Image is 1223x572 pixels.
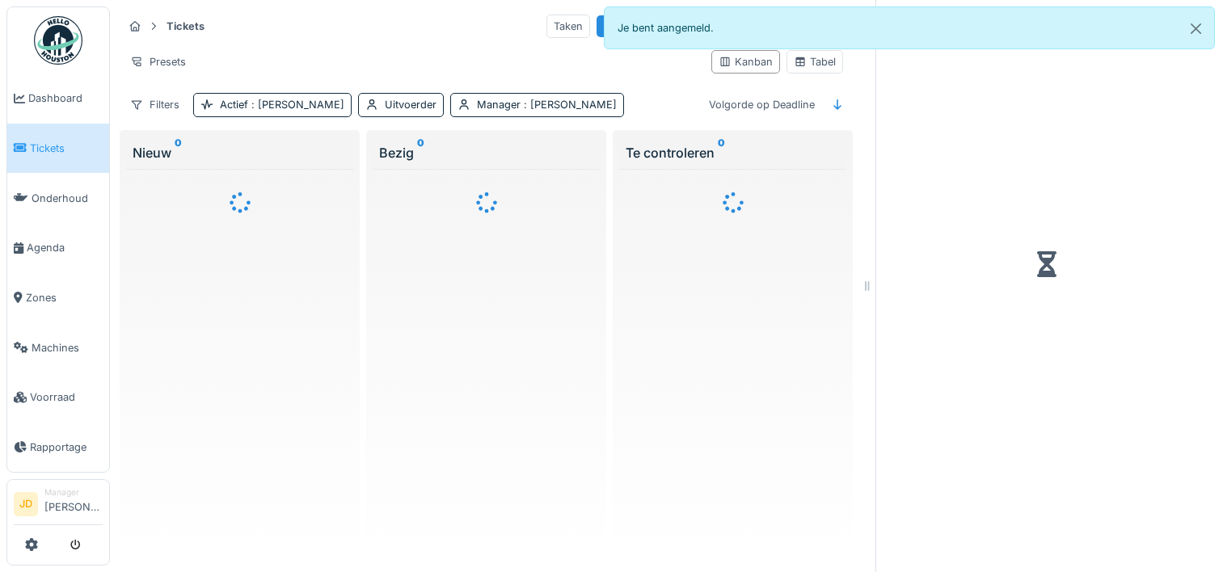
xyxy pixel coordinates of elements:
a: Zones [7,273,109,323]
sup: 0 [417,143,424,162]
div: Tabel [794,54,836,69]
div: Actief [220,97,344,112]
span: Agenda [27,240,103,255]
div: Taken [546,15,590,38]
li: [PERSON_NAME] [44,486,103,521]
strong: Tickets [160,19,211,34]
div: Je bent aangemeld. [604,6,1216,49]
div: Bezig [379,143,593,162]
span: Rapportage [30,440,103,455]
span: : [PERSON_NAME] [248,99,344,111]
a: Onderhoud [7,173,109,223]
a: Agenda [7,223,109,273]
a: JD Manager[PERSON_NAME] [14,486,103,525]
div: Filters [123,93,187,116]
span: : [PERSON_NAME] [521,99,617,111]
div: Manager [477,97,617,112]
a: Rapportage [7,423,109,473]
div: Manager [44,486,103,498]
div: Volgorde op Deadline [702,93,822,116]
a: Machines [7,322,109,372]
div: Ticket aanmaken [597,15,711,37]
div: Uitvoerder [385,97,436,112]
a: Voorraad [7,372,109,423]
a: Dashboard [7,74,109,124]
div: Nieuw [133,143,347,162]
span: Voorraad [30,389,103,405]
span: Zones [26,290,103,305]
span: Tickets [30,141,103,156]
span: Onderhoud [32,191,103,206]
div: Presets [123,50,193,74]
a: Tickets [7,124,109,174]
span: Machines [32,340,103,355]
sup: 0 [175,143,182,162]
span: Dashboard [28,90,103,106]
div: Kanban [719,54,773,69]
button: Close [1178,7,1214,50]
div: Te controleren [626,143,840,162]
sup: 0 [718,143,725,162]
img: Badge_color-CXgf-gQk.svg [34,16,82,65]
li: JD [14,492,38,516]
